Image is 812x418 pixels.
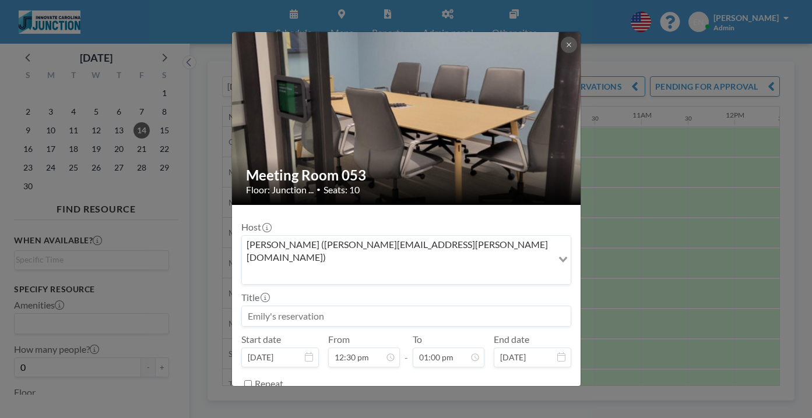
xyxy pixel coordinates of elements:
label: End date [494,334,529,345]
span: Seats: 10 [324,184,360,196]
span: • [317,185,321,194]
img: 537.jpg [232,31,582,206]
input: Emily's reservation [242,306,571,326]
label: Start date [241,334,281,345]
div: Search for option [242,236,571,284]
label: Repeat [255,378,283,389]
label: Title [241,292,269,303]
span: Floor: Junction ... [246,184,314,196]
label: Host [241,221,270,233]
label: From [328,334,350,345]
input: Search for option [243,267,551,282]
h2: Meeting Room 053 [246,167,568,184]
label: To [413,334,422,345]
span: - [405,338,408,363]
span: [PERSON_NAME] ([PERSON_NAME][EMAIL_ADDRESS][PERSON_NAME][DOMAIN_NAME]) [244,238,550,264]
